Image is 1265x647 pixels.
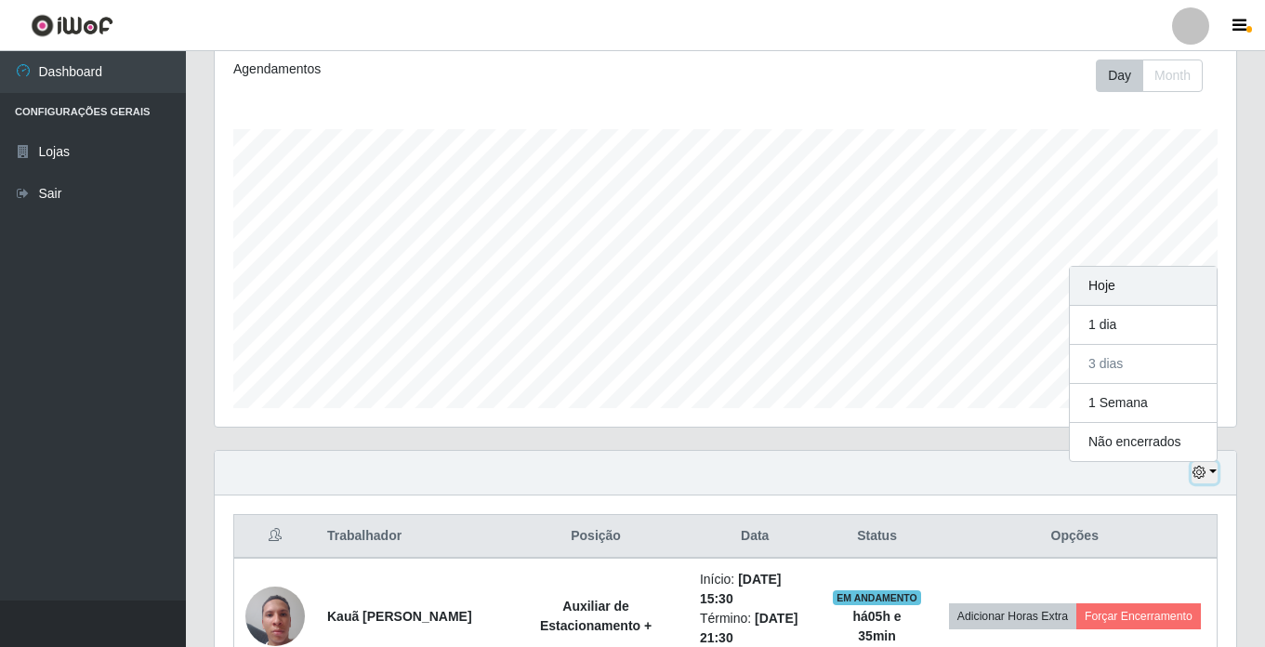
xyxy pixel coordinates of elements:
div: Toolbar with button groups [1096,59,1218,92]
th: Trabalhador [316,515,503,559]
li: Início: [700,570,810,609]
button: Adicionar Horas Extra [949,603,1076,629]
button: Month [1142,59,1203,92]
strong: Auxiliar de Estacionamento + [540,599,652,633]
th: Status [822,515,933,559]
div: First group [1096,59,1203,92]
th: Opções [933,515,1218,559]
th: Posição [503,515,689,559]
span: EM ANDAMENTO [833,590,921,605]
button: 1 dia [1070,306,1217,345]
strong: Kauã [PERSON_NAME] [327,609,472,624]
th: Data [689,515,822,559]
button: Forçar Encerramento [1076,603,1201,629]
div: Agendamentos [233,59,627,79]
img: CoreUI Logo [31,14,113,37]
strong: há 05 h e 35 min [852,609,901,643]
time: [DATE] 15:30 [700,572,782,606]
button: Day [1096,59,1143,92]
button: 3 dias [1070,345,1217,384]
button: Hoje [1070,267,1217,306]
button: Não encerrados [1070,423,1217,461]
button: 1 Semana [1070,384,1217,423]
